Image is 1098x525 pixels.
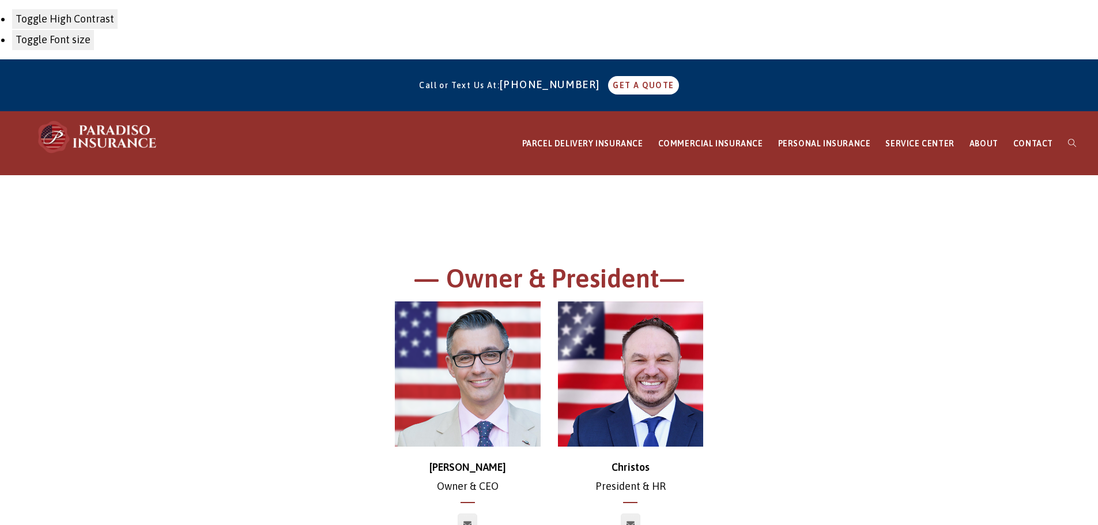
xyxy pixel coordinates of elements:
a: [PHONE_NUMBER] [500,78,606,90]
a: GET A QUOTE [608,76,678,95]
a: PERSONAL INSURANCE [771,112,878,176]
button: Toggle Font size [12,29,95,50]
a: COMMERCIAL INSURANCE [651,112,771,176]
span: PERSONAL INSURANCE [778,139,871,148]
strong: Christos [612,461,650,473]
span: ABOUT [969,139,998,148]
span: SERVICE CENTER [885,139,954,148]
img: Paradiso Insurance [35,120,161,154]
a: CONTACT [1006,112,1061,176]
span: COMMERCIAL INSURANCE [658,139,763,148]
span: Toggle Font size [16,33,90,46]
a: SERVICE CENTER [878,112,961,176]
a: ABOUT [962,112,1006,176]
span: PARCEL DELIVERY INSURANCE [522,139,643,148]
a: PARCEL DELIVERY INSURANCE [515,112,651,176]
span: Call or Text Us At: [419,81,500,90]
span: CONTACT [1013,139,1053,148]
button: Toggle High Contrast [12,9,118,29]
span: Toggle High Contrast [16,13,114,25]
p: President & HR [558,458,704,496]
strong: [PERSON_NAME] [429,461,506,473]
img: chris-500x500 (1) [395,301,541,447]
h1: — Owner & President— [232,262,866,301]
p: Owner & CEO [395,458,541,496]
img: Christos_500x500 [558,301,704,447]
